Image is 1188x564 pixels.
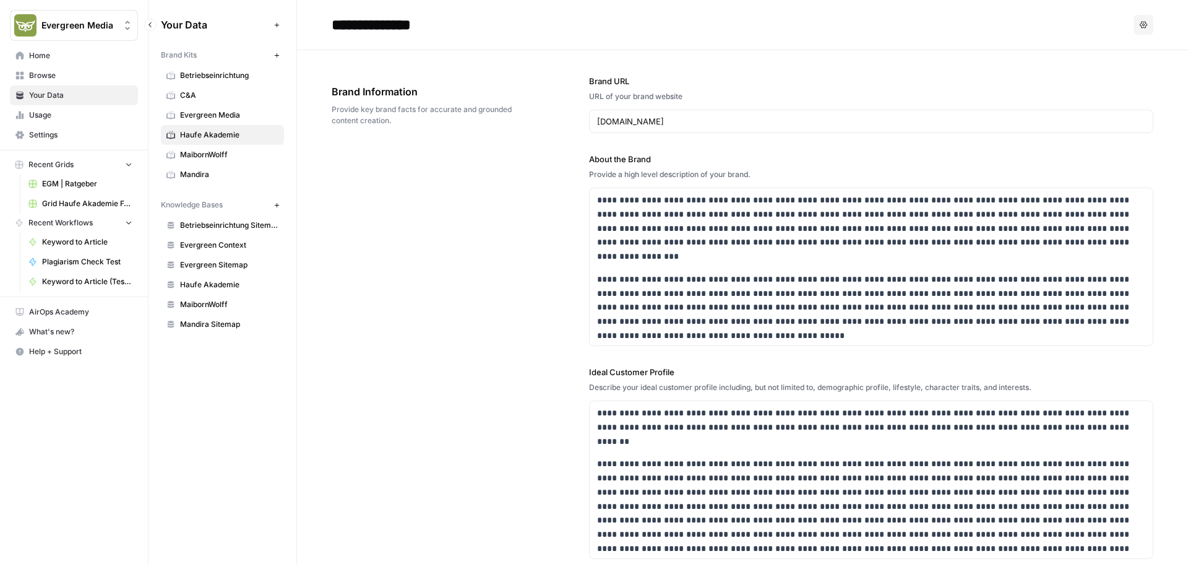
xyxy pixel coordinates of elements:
span: Keyword to Article (Testversion Silja) [42,276,132,287]
a: EGM | Ratgeber [23,174,138,194]
span: Haufe Akademie [180,129,278,141]
a: AirOps Academy [10,302,138,322]
a: Browse [10,66,138,85]
button: Recent Grids [10,155,138,174]
span: C&A [180,90,278,101]
span: Knowledge Bases [161,199,223,210]
a: C&A [161,85,284,105]
span: Betriebseinrichtung Sitemap [180,220,278,231]
span: Keyword to Article [42,236,132,248]
a: Mandira [161,165,284,184]
span: Provide key brand facts for accurate and grounded content creation. [332,104,520,126]
span: Your Data [29,90,132,101]
span: MaibornWolff [180,299,278,310]
span: Brand Kits [161,50,197,61]
div: Provide a high level description of your brand. [589,169,1153,180]
a: Haufe Akademie [161,125,284,145]
label: About the Brand [589,153,1153,165]
a: Mandira Sitemap [161,315,284,334]
div: Describe your ideal customer profile including, but not limited to, demographic profile, lifestyl... [589,382,1153,393]
a: Grid Haufe Akademie FJC [23,194,138,214]
span: Help + Support [29,346,132,357]
span: Brand Information [332,84,520,99]
a: Betriebseinrichtung Sitemap [161,215,284,235]
a: Home [10,46,138,66]
a: Usage [10,105,138,125]
a: Settings [10,125,138,145]
span: EGM | Ratgeber [42,178,132,189]
span: AirOps Academy [29,306,132,318]
a: Betriebseinrichtung [161,66,284,85]
a: Evergreen Context [161,235,284,255]
span: Settings [29,129,132,141]
a: Keyword to Article (Testversion Silja) [23,272,138,292]
a: Keyword to Article [23,232,138,252]
span: Mandira Sitemap [180,319,278,330]
div: URL of your brand website [589,91,1153,102]
a: Your Data [10,85,138,105]
span: MaibornWolff [180,149,278,160]
span: Your Data [161,17,269,32]
span: Home [29,50,132,61]
span: Recent Workflows [28,217,93,228]
span: Mandira [180,169,278,180]
button: Help + Support [10,342,138,362]
a: Haufe Akademie [161,275,284,295]
a: MaibornWolff [161,145,284,165]
label: Ideal Customer Profile [589,366,1153,378]
span: Grid Haufe Akademie FJC [42,198,132,209]
a: Plagiarism Check Test [23,252,138,272]
a: Evergreen Media [161,105,284,125]
a: MaibornWolff [161,295,284,315]
span: Recent Grids [28,159,74,170]
span: Plagiarism Check Test [42,256,132,267]
a: Evergreen Sitemap [161,255,284,275]
span: Evergreen Sitemap [180,259,278,271]
span: Haufe Akademie [180,279,278,290]
div: What's new? [11,323,137,341]
input: www.sundaysoccer.com [597,115,1145,128]
span: Betriebseinrichtung [180,70,278,81]
label: Brand URL [589,75,1153,87]
span: Evergreen Media [180,110,278,121]
img: Evergreen Media Logo [14,14,37,37]
span: Usage [29,110,132,121]
span: Evergreen Context [180,240,278,251]
button: Workspace: Evergreen Media [10,10,138,41]
span: Browse [29,70,132,81]
button: Recent Workflows [10,214,138,232]
button: What's new? [10,322,138,342]
span: Evergreen Media [41,19,116,32]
